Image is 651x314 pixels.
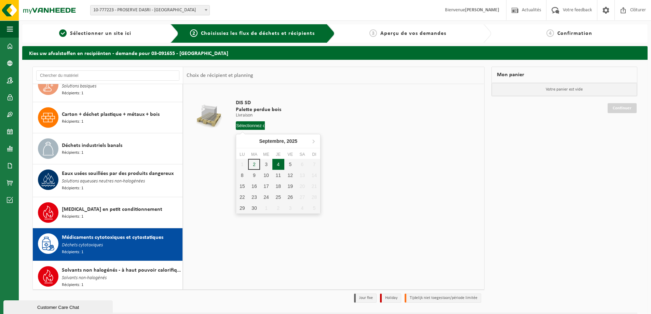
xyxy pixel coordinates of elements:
span: Solvants non halogénés - à haut pouvoir calorifique en petits emballages (<200L) [62,266,181,274]
div: 30 [248,203,260,214]
strong: [PERSON_NAME] [465,8,499,13]
a: 1Sélectionner un site ici [26,29,165,38]
button: Bases inorganiques liquide en petits emballages Solutions basiques Récipients: 1 [33,69,183,102]
div: 15 [236,181,248,192]
span: [MEDICAL_DATA] en petit conditionnement [62,205,162,214]
span: Récipients: 1 [62,90,83,97]
div: 4 [272,159,284,170]
li: Tijdelijk niet toegestaan/période limitée [405,293,481,303]
div: Mon panier [491,67,638,83]
div: Lu [236,151,248,158]
span: Palette perdue bois [236,106,294,113]
button: Eaux usées souillées par des produits dangereux Solutions aqueuses neutres non-halogénées Récipie... [33,164,183,197]
div: Sa [296,151,308,158]
div: Ve [284,151,296,158]
div: 29 [236,203,248,214]
span: Récipients: 1 [62,282,83,288]
li: Jour fixe [354,293,377,303]
div: 19 [284,181,296,192]
span: Déchets cytotoxiques [62,242,103,249]
span: Confirmation [557,31,592,36]
span: Solutions basiques [62,83,96,90]
div: 2 [272,203,284,214]
button: Carton + déchet plastique + métaux + bois Récipients: 1 [33,102,183,133]
div: Septembre, [256,136,300,147]
div: 5 [284,159,296,170]
div: Choix de récipient et planning [183,67,257,84]
div: 22 [236,192,248,203]
span: 10-777223 - PROSERVE DASRI - PARIS 12EME ARRONDISSEMENT [90,5,210,15]
button: [MEDICAL_DATA] en petit conditionnement Récipients: 1 [33,197,183,228]
span: 2 [190,29,198,37]
div: 8 [236,170,248,181]
span: Carton + déchet plastique + métaux + bois [62,110,160,119]
span: 3 [369,29,377,37]
button: Médicaments cytotoxiques et cytostatiques Déchets cytotoxiques Récipients: 1 [33,228,183,261]
div: Di [308,151,320,158]
div: 9 [248,170,260,181]
span: 1 [59,29,67,37]
span: DIS SD [236,99,294,106]
input: Chercher du matériel [36,70,179,81]
div: Me [260,151,272,158]
p: Livraison [236,113,294,118]
p: Votre panier est vide [492,83,637,96]
span: 10-777223 - PROSERVE DASRI - PARIS 12EME ARRONDISSEMENT [91,5,209,15]
span: Récipients: 1 [62,150,83,156]
div: 2 [248,159,260,170]
span: Récipients: 1 [62,119,83,125]
span: Aperçu de vos demandes [380,31,446,36]
span: Sélectionner un site ici [70,31,131,36]
span: Médicaments cytotoxiques et cytostatiques [62,233,163,242]
h2: Kies uw afvalstoffen en recipiënten - demande pour 03-091655 - [GEOGRAPHIC_DATA] [22,46,648,59]
div: 24 [260,192,272,203]
span: Choisissiez les flux de déchets et récipients [201,31,315,36]
div: 3 [284,203,296,214]
i: 2025 [287,139,297,144]
span: Récipients: 1 [62,185,83,192]
span: Récipients: 1 [62,249,83,256]
span: Solvants non-halogénés [62,274,107,282]
div: 16 [248,181,260,192]
div: Je [272,151,284,158]
input: Sélectionnez date [236,121,265,130]
button: Solvants non halogénés - à haut pouvoir calorifique en petits emballages (<200L) Solvants non-hal... [33,261,183,293]
li: Holiday [380,293,401,303]
div: 17 [260,181,272,192]
span: Eaux usées souillées par des produits dangereux [62,169,174,178]
div: 11 [272,170,284,181]
div: 25 [272,192,284,203]
div: 23 [248,192,260,203]
div: 1 [260,203,272,214]
span: Déchets industriels banals [62,141,122,150]
button: Déchets industriels banals Récipients: 1 [33,133,183,164]
span: Récipients: 1 [62,214,83,220]
div: 12 [284,170,296,181]
div: 26 [284,192,296,203]
div: 18 [272,181,284,192]
span: Solutions aqueuses neutres non-halogénées [62,178,145,185]
a: Continuer [608,103,637,113]
div: 3 [260,159,272,170]
div: 10 [260,170,272,181]
span: 4 [546,29,554,37]
iframe: chat widget [3,299,114,314]
div: Ma [248,151,260,158]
